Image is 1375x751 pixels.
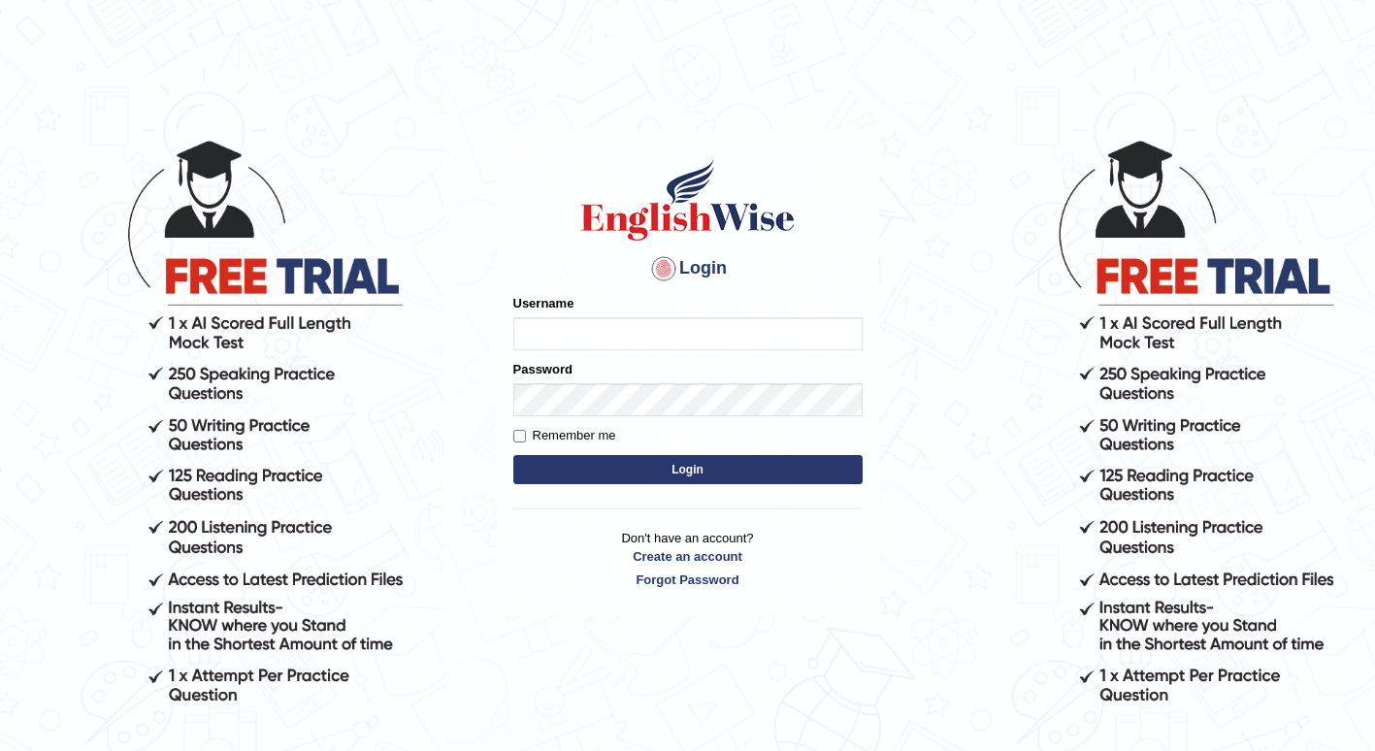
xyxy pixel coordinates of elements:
input: Remember me [513,430,526,442]
img: Logo of English Wise sign in for intelligent practice with AI [577,156,799,244]
p: Don't have an account? [513,529,863,589]
h4: Login [513,253,863,284]
a: Forgot Password [513,571,863,589]
label: Username [513,294,574,312]
button: Login [513,455,863,484]
label: Password [513,360,573,378]
label: Remember me [513,426,616,445]
a: Create an account [513,547,863,566]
